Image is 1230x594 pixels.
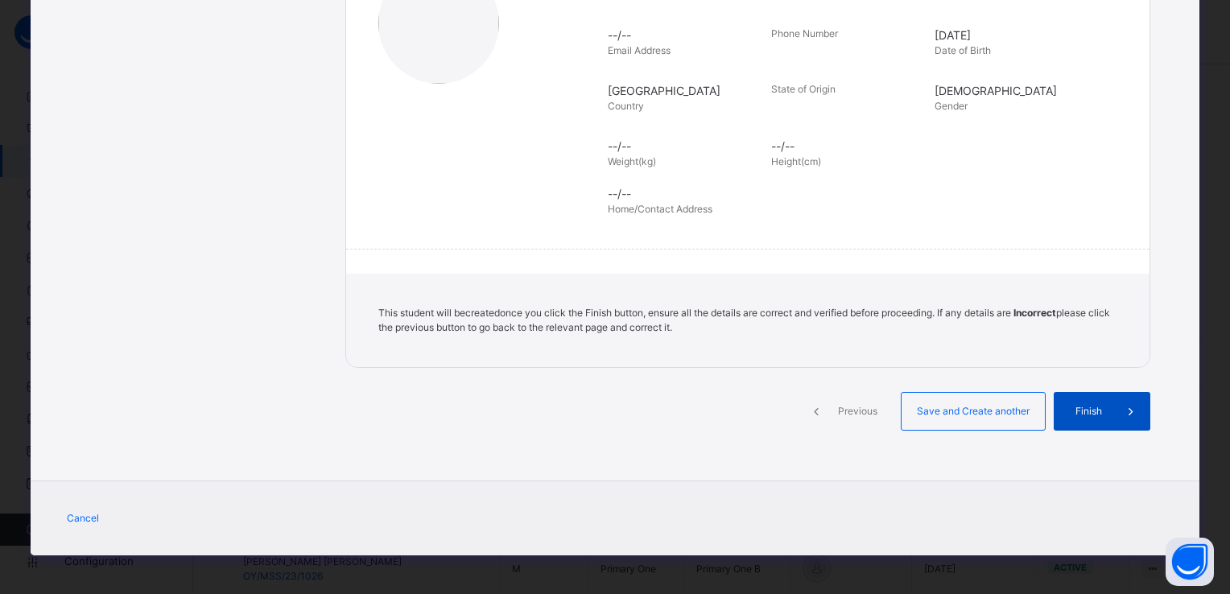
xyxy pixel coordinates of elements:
[378,307,1110,333] span: This student will be created once you click the Finish button, ensure all the details are correct...
[771,27,838,39] span: Phone Number
[771,83,836,95] span: State of Origin
[608,138,763,155] span: --/--
[771,155,821,167] span: Height(cm)
[1013,307,1056,319] b: Incorrect
[608,185,1125,202] span: --/--
[608,203,712,215] span: Home/Contact Address
[608,27,763,43] span: --/--
[935,82,1090,99] span: [DEMOGRAPHIC_DATA]
[935,100,968,112] span: Gender
[67,511,99,526] span: Cancel
[914,404,1033,419] span: Save and Create another
[771,138,927,155] span: --/--
[1066,404,1112,419] span: Finish
[1166,538,1214,586] button: Open asap
[935,27,1090,43] span: [DATE]
[608,100,644,112] span: Country
[608,82,763,99] span: [GEOGRAPHIC_DATA]
[608,155,656,167] span: Weight(kg)
[608,44,671,56] span: Email Address
[836,404,880,419] span: Previous
[935,44,991,56] span: Date of Birth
